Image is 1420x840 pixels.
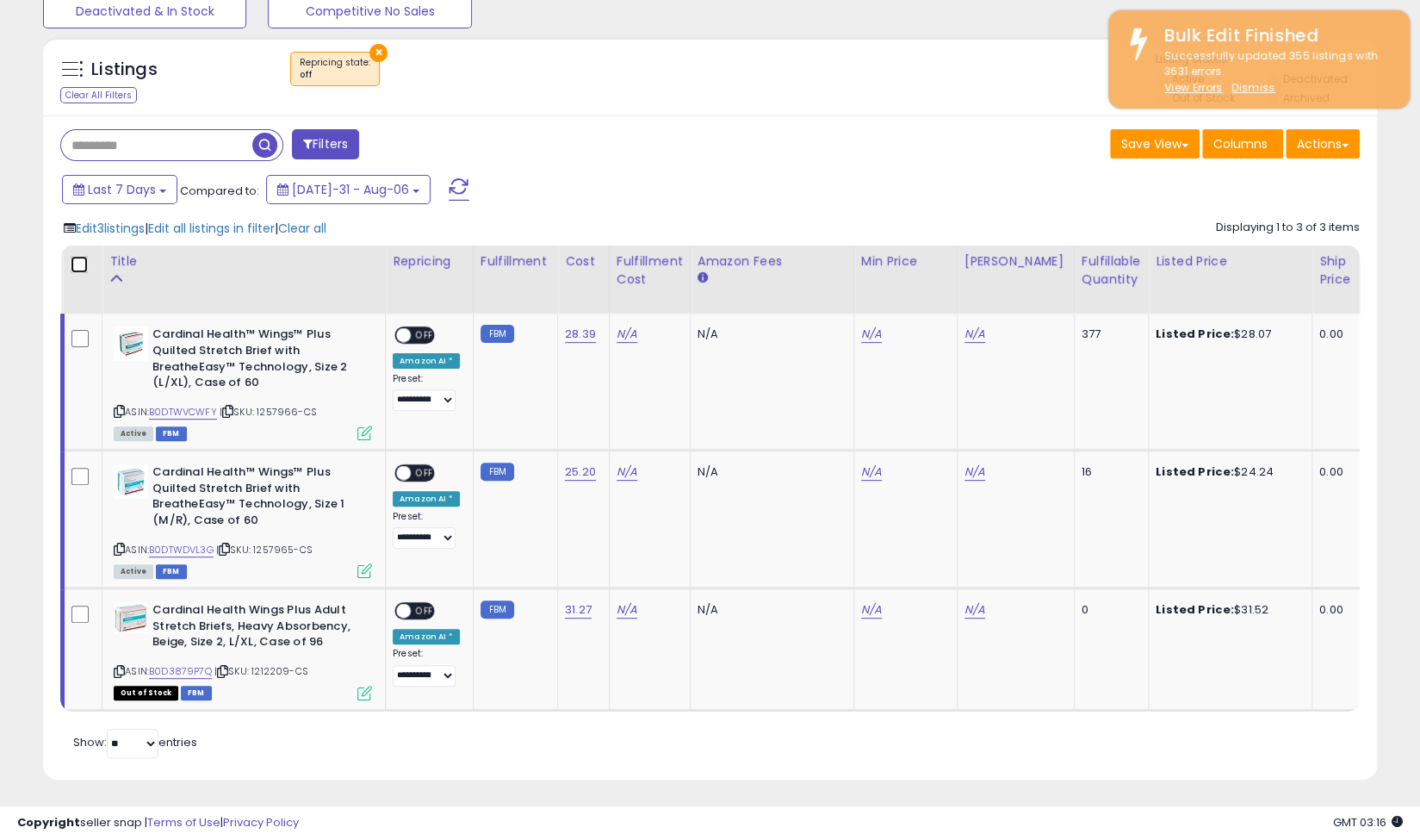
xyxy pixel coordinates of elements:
[1164,80,1223,95] a: View Errors
[292,129,359,159] button: Filters
[1202,129,1283,159] button: Columns
[148,220,275,237] span: Edit all listings in filter
[617,252,683,289] div: Fulfillment Cost
[861,464,882,481] a: N/A
[393,648,460,687] div: Preset:
[393,252,466,271] div: Repricing
[156,564,187,579] span: FBM
[109,252,378,271] div: Title
[393,373,460,412] div: Preset:
[91,58,158,82] h5: Listings
[393,491,460,507] div: Amazon AI *
[964,252,1067,271] div: [PERSON_NAME]
[861,326,882,343] a: N/A
[481,325,514,343] small: FBM
[17,814,80,831] strong: Copyright
[565,326,596,343] a: 28.39
[964,464,985,481] a: N/A
[393,353,460,369] div: Amazon AI *
[181,686,212,700] span: FBM
[156,426,187,441] span: FBM
[1319,252,1354,289] div: Ship Price
[861,601,882,619] a: N/A
[114,327,148,361] img: 41vjy3BhhJL._SL40_.jpg
[114,564,153,579] span: All listings currently available for purchase on Amazon
[565,464,596,481] a: 25.20
[1319,327,1348,342] div: 0.00
[411,466,438,481] span: OFF
[369,44,388,62] button: ×
[1082,252,1141,289] div: Fulfillable Quantity
[60,87,137,103] div: Clear All Filters
[152,327,362,395] b: Cardinal Health™ Wings™ Plus Quilted Stretch Brief with BreatheEasy™ Technology, Size 2 (L/XL), C...
[300,56,370,82] span: Repricing state :
[114,464,148,499] img: 415evhQkHeL._SL40_.jpg
[220,405,317,419] span: | SKU: 1257966-CS
[698,271,708,286] small: Amazon Fees.
[1286,129,1360,159] button: Actions
[698,602,840,618] div: N/A
[964,601,985,619] a: N/A
[88,181,156,198] span: Last 7 Days
[481,463,514,481] small: FBM
[565,601,592,619] a: 31.27
[698,252,846,271] div: Amazon Fees
[481,252,550,271] div: Fulfillment
[617,464,637,481] a: N/A
[278,220,326,237] span: Clear all
[1156,602,1299,618] div: $31.52
[1156,252,1305,271] div: Listed Price
[1082,602,1135,618] div: 0
[64,220,326,237] div: | |
[1231,80,1274,95] u: Dismiss
[1156,464,1299,480] div: $24.24
[698,464,840,480] div: N/A
[1156,464,1234,480] b: Listed Price:
[223,814,299,831] a: Privacy Policy
[180,183,259,199] span: Compared to:
[1151,23,1397,48] div: Bulk Edit Finished
[565,252,602,271] div: Cost
[152,602,362,655] b: Cardinal Health Wings Plus Adult Stretch Briefs, Heavy Absorbency, Beige, Size 2, L/XL, Case of 96
[1082,327,1135,342] div: 377
[17,815,299,831] div: seller snap | |
[1213,135,1268,152] span: Columns
[481,600,514,619] small: FBM
[617,601,637,619] a: N/A
[114,327,372,439] div: ASIN:
[1156,326,1234,342] b: Listed Price:
[114,602,372,698] div: ASIN:
[76,220,145,237] span: Edit 3 listings
[1333,814,1403,831] span: 2025-08-14 03:16 GMT
[1319,602,1348,618] div: 0.00
[1156,327,1299,342] div: $28.07
[617,326,637,343] a: N/A
[216,543,313,557] span: | SKU: 1257965-CS
[149,405,217,420] a: B0DTWVCWFY
[1082,464,1135,480] div: 16
[73,734,197,750] span: Show: entries
[1156,601,1234,618] b: Listed Price:
[1319,464,1348,480] div: 0.00
[411,604,438,619] span: OFF
[114,464,372,576] div: ASIN:
[149,664,212,679] a: B0D3879P7Q
[964,326,985,343] a: N/A
[114,426,153,441] span: All listings currently available for purchase on Amazon
[300,69,370,81] div: off
[149,543,214,557] a: B0DTWDVL3G
[147,814,220,831] a: Terms of Use
[1151,48,1397,96] div: Successfully updated 355 listings with 3631 errors.
[411,328,438,343] span: OFF
[1110,129,1200,159] button: Save View
[62,175,177,204] button: Last 7 Days
[698,327,840,342] div: N/A
[861,252,950,271] div: Min Price
[114,686,178,700] span: All listings that are currently out of stock and unavailable for purchase on Amazon
[266,175,431,204] button: [DATE]-31 - Aug-06
[214,664,308,678] span: | SKU: 1212209-CS
[1216,220,1360,236] div: Displaying 1 to 3 of 3 items
[114,602,148,633] img: 41JuSyfMSgL._SL40_.jpg
[393,511,460,550] div: Preset:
